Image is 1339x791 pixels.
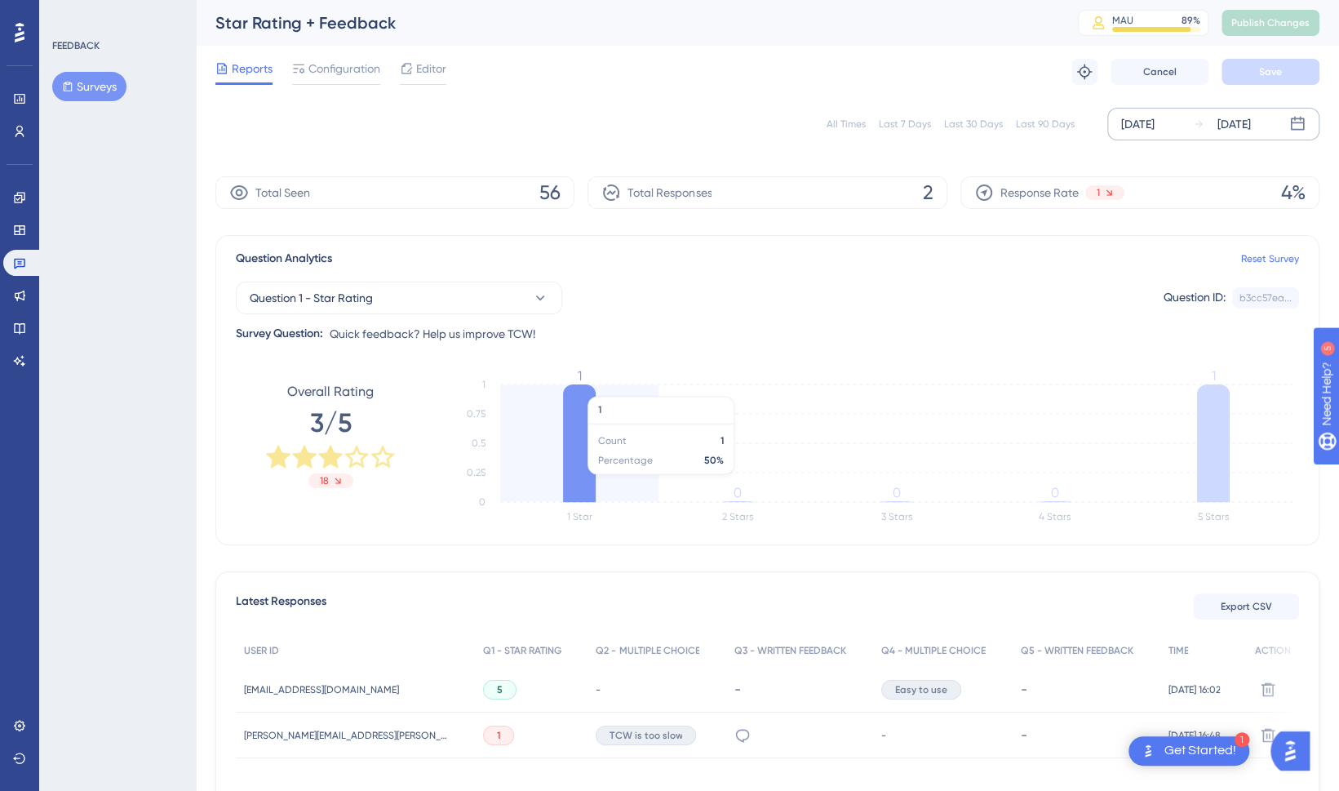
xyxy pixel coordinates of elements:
tspan: 0.25 [467,467,485,478]
div: Last 90 Days [1016,118,1075,131]
span: [EMAIL_ADDRESS][DOMAIN_NAME] [244,683,399,696]
span: Configuration [308,59,380,78]
span: 5 [497,683,503,696]
span: 18 [320,474,329,487]
button: Cancel [1111,59,1208,85]
span: TIME [1168,644,1188,657]
tspan: 0 [479,496,485,508]
span: Q5 - WRITTEN FEEDBACK [1021,644,1133,657]
a: Reset Survey [1241,252,1299,265]
tspan: 0 [892,485,900,500]
span: Easy to use [895,683,947,696]
img: launcher-image-alternative-text [1138,741,1158,761]
span: Editor [416,59,446,78]
span: [DATE] 16:48 [1168,729,1220,742]
span: ACTION [1255,644,1291,657]
span: Overall Rating [287,382,374,402]
div: MAU [1112,14,1133,27]
span: Publish Changes [1231,16,1310,29]
button: Surveys [52,72,126,101]
div: Open Get Started! checklist, remaining modules: 1 [1128,736,1249,766]
span: USER ID [244,644,279,657]
span: Q1 - STAR RATING [483,644,561,657]
button: Export CSV [1193,593,1299,620]
div: Last 7 Days [879,118,931,131]
div: Question ID: [1164,287,1226,309]
div: - [1021,682,1152,697]
div: Star Rating + Feedback [215,11,1037,34]
span: Latest Responses [236,592,326,621]
div: b3cc57ea... [1239,291,1292,304]
span: Question Analytics [236,249,332,269]
div: 5 [113,8,118,21]
tspan: 0 [1051,485,1059,500]
button: Publish Changes [1222,10,1319,36]
tspan: 1 [482,379,485,390]
span: Q2 - MULTIPLE CHOICE [596,644,699,657]
span: 3/5 [310,405,352,441]
span: 2 [923,180,933,206]
span: Cancel [1143,65,1177,78]
span: [PERSON_NAME][EMAIL_ADDRESS][PERSON_NAME][DOMAIN_NAME] [244,729,448,742]
tspan: 1 [578,368,582,384]
div: FEEDBACK [52,39,100,52]
span: Response Rate [1000,183,1079,202]
span: Export CSV [1221,600,1272,613]
span: - [881,729,886,742]
tspan: 0.75 [467,408,485,420]
text: 3 Stars [881,511,912,522]
div: [DATE] [1217,114,1251,134]
span: Need Help? [38,4,102,24]
span: 1 [497,729,500,742]
tspan: 1 [1211,368,1215,384]
span: Total Seen [255,183,310,202]
div: - [734,682,865,697]
span: TCW is too slow [610,729,682,742]
div: - [1021,727,1152,743]
tspan: 0.5 [472,438,485,449]
text: 4 Stars [1039,511,1071,522]
button: Save [1222,59,1319,85]
div: 89 % [1182,14,1200,27]
div: Last 30 Days [944,118,1003,131]
div: Get Started! [1164,742,1236,760]
span: Total Responses [627,183,712,202]
span: 4% [1281,180,1306,206]
text: 5 Stars [1198,511,1229,522]
iframe: UserGuiding AI Assistant Launcher [1270,727,1319,775]
tspan: 0 [734,485,742,500]
div: All Times [827,118,866,131]
span: [DATE] 16:02 [1168,683,1220,696]
span: Q3 - WRITTEN FEEDBACK [734,644,846,657]
text: 2 Stars [722,511,753,522]
span: Quick feedback? Help us improve TCW! [330,324,535,344]
div: [DATE] [1121,114,1155,134]
div: 1 [1235,732,1249,747]
span: Question 1 - Star Rating [250,288,373,308]
span: - [596,683,601,696]
span: Save [1259,65,1282,78]
button: Question 1 - Star Rating [236,282,562,314]
span: Reports [232,59,273,78]
span: 1 [1097,186,1100,199]
div: Survey Question: [236,324,323,344]
text: 1 Star [567,511,592,522]
span: 56 [539,180,561,206]
span: Q4 - MULTIPLE CHOICE [881,644,986,657]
